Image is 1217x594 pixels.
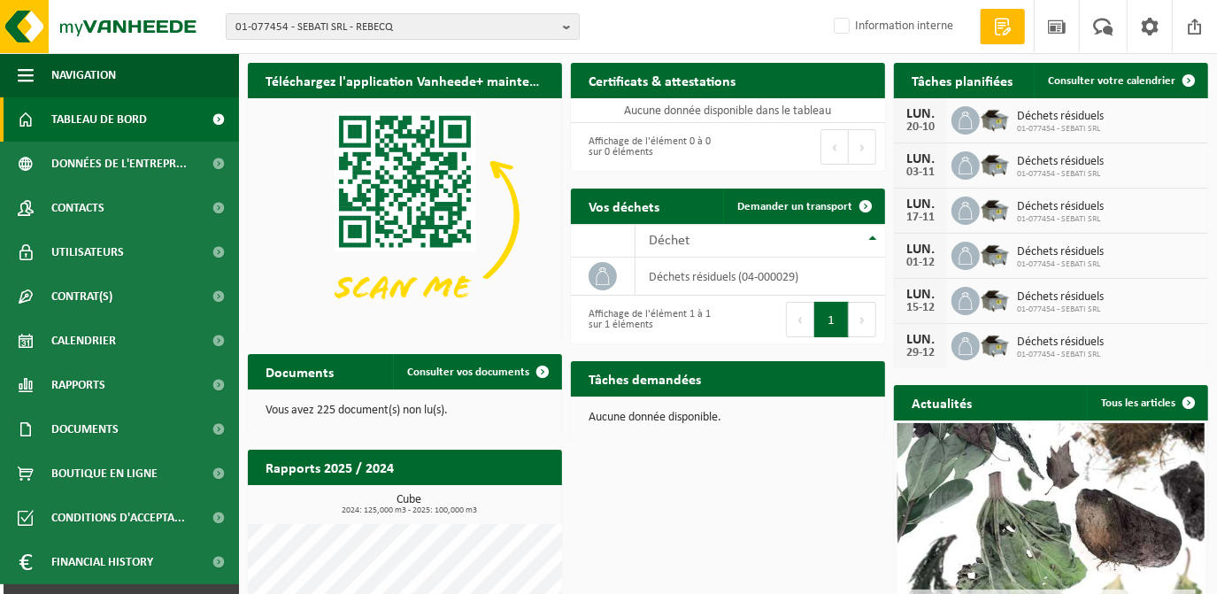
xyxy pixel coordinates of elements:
[51,407,119,451] span: Documents
[1017,124,1104,135] span: 01-077454 - SEBATI SRL
[980,284,1010,314] img: WB-5000-GAL-GY-01
[649,234,689,248] span: Déchet
[408,484,560,520] a: Consulter les rapports
[589,412,867,424] p: Aucune donnée disponible.
[737,201,852,212] span: Demander un transport
[903,347,938,359] div: 29-12
[571,63,753,97] h2: Certificats & attestations
[903,212,938,224] div: 17-11
[51,363,105,407] span: Rapports
[248,98,562,334] img: Download de VHEPlus App
[814,302,849,337] button: 1
[903,107,938,121] div: LUN.
[830,13,953,40] label: Information interne
[51,451,158,496] span: Boutique en ligne
[1017,336,1104,350] span: Déchets résiduels
[903,243,938,257] div: LUN.
[849,129,876,165] button: Next
[1034,63,1206,98] a: Consulter votre calendrier
[1017,110,1104,124] span: Déchets résiduels
[257,506,562,515] span: 2024: 125,000 m3 - 2025: 100,000 m3
[51,540,153,584] span: Financial History
[980,149,1010,179] img: WB-5000-GAL-GY-01
[1048,75,1175,87] span: Consulter votre calendrier
[51,53,116,97] span: Navigation
[248,63,562,97] h2: Téléchargez l'application Vanheede+ maintenant!
[51,274,112,319] span: Contrat(s)
[226,13,580,40] button: 01-077454 - SEBATI SRL - REBECQ
[1017,290,1104,305] span: Déchets résiduels
[266,405,544,417] p: Vous avez 225 document(s) non lu(s).
[903,333,938,347] div: LUN.
[571,189,677,223] h2: Vos déchets
[257,494,562,515] h3: Cube
[1017,350,1104,360] span: 01-077454 - SEBATI SRL
[1087,385,1206,420] a: Tous les articles
[235,14,556,41] span: 01-077454 - SEBATI SRL - REBECQ
[51,230,124,274] span: Utilisateurs
[1017,214,1104,225] span: 01-077454 - SEBATI SRL
[786,302,814,337] button: Previous
[1017,305,1104,315] span: 01-077454 - SEBATI SRL
[248,450,412,484] h2: Rapports 2025 / 2024
[393,354,560,390] a: Consulter vos documents
[580,127,720,166] div: Affichage de l'élément 0 à 0 sur 0 éléments
[903,257,938,269] div: 01-12
[407,366,529,378] span: Consulter vos documents
[635,258,885,296] td: déchets résiduels (04-000029)
[820,129,849,165] button: Previous
[894,63,1030,97] h2: Tâches planifiées
[903,121,938,134] div: 20-10
[51,97,147,142] span: Tableau de bord
[723,189,883,224] a: Demander un transport
[903,197,938,212] div: LUN.
[849,302,876,337] button: Next
[980,104,1010,134] img: WB-5000-GAL-GY-01
[980,194,1010,224] img: WB-5000-GAL-GY-01
[1017,169,1104,180] span: 01-077454 - SEBATI SRL
[51,496,185,540] span: Conditions d'accepta...
[248,354,351,389] h2: Documents
[1017,259,1104,270] span: 01-077454 - SEBATI SRL
[51,319,116,363] span: Calendrier
[903,152,938,166] div: LUN.
[894,385,990,420] h2: Actualités
[980,329,1010,359] img: WB-5000-GAL-GY-01
[571,98,885,123] td: Aucune donnée disponible dans le tableau
[1017,200,1104,214] span: Déchets résiduels
[1017,245,1104,259] span: Déchets résiduels
[51,186,104,230] span: Contacts
[51,142,187,186] span: Données de l'entrepr...
[580,300,720,339] div: Affichage de l'élément 1 à 1 sur 1 éléments
[1017,155,1104,169] span: Déchets résiduels
[903,166,938,179] div: 03-11
[903,302,938,314] div: 15-12
[980,239,1010,269] img: WB-5000-GAL-GY-01
[903,288,938,302] div: LUN.
[571,361,719,396] h2: Tâches demandées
